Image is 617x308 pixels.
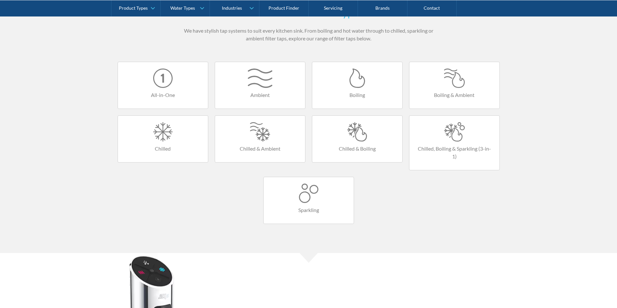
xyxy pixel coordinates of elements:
[222,91,299,99] h4: Ambient
[182,27,435,42] p: We have stylish tap systems to suit every kitchen sink. From boiling and hot water through to chi...
[124,91,201,99] h4: All-in-One
[416,145,493,160] h4: Chilled, Boiling & Sparkling (3-in-1)
[118,115,208,163] a: Chilled
[409,115,500,170] a: Chilled, Boiling & Sparkling (3-in-1)
[312,62,403,109] a: Boiling
[319,145,396,153] h4: Chilled & Boiling
[312,115,403,163] a: Chilled & Boiling
[215,62,305,109] a: Ambient
[416,91,493,99] h4: Boiling & Ambient
[409,62,500,109] a: Boiling & Ambient
[118,62,208,109] a: All-in-One
[119,5,148,11] div: Product Types
[215,115,305,163] a: Chilled & Ambient
[222,145,299,153] h4: Chilled & Ambient
[124,145,201,153] h4: Chilled
[319,91,396,99] h4: Boiling
[170,5,195,11] div: Water Types
[263,177,354,224] a: Sparkling
[552,276,617,308] iframe: podium webchat widget bubble
[270,206,347,214] h4: Sparkling
[222,5,242,11] div: Industries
